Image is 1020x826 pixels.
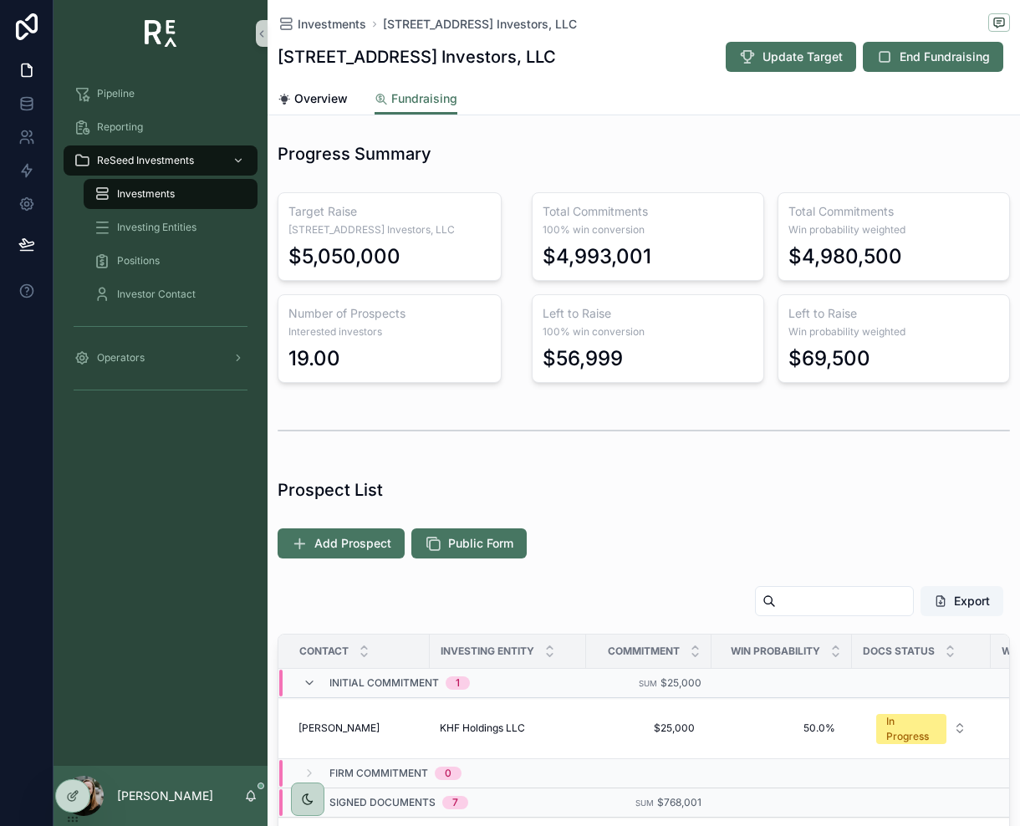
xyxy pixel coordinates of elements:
a: Pipeline [64,79,258,109]
div: 0 [445,767,451,780]
a: KHF Holdings LLC [440,721,576,735]
span: Investments [298,16,366,33]
span: Reporting [97,120,143,134]
span: Overview [294,90,348,107]
div: scrollable content [54,67,268,425]
span: Signed Documents [329,796,436,809]
a: Investments [84,179,258,209]
span: Investing Entity [441,645,534,658]
a: 50.0% [722,715,842,742]
span: Positions [117,254,160,268]
h1: [STREET_ADDRESS] Investors, LLC [278,45,556,69]
a: Investments [278,16,366,33]
h3: Total Commitments [788,203,999,220]
span: KHF Holdings LLC [440,721,525,735]
a: Fundraising [375,84,457,115]
span: Pipeline [97,87,135,100]
small: Sum [639,679,657,688]
span: Fundraising [391,90,457,107]
span: Docs Status [863,645,935,658]
h3: Left to Raise [788,305,999,322]
span: Add Prospect [314,535,391,552]
span: End Fundraising [900,48,990,65]
div: $69,500 [788,345,870,372]
a: Overview [278,84,348,117]
span: [STREET_ADDRESS] Investors, LLC [288,223,491,237]
a: Operators [64,343,258,373]
div: $4,993,001 [543,243,651,270]
a: [STREET_ADDRESS] Investors, LLC [383,16,577,33]
span: $768,001 [657,796,701,808]
span: $25,000 [603,721,695,735]
div: In Progress [886,714,936,744]
span: Public Form [448,535,513,552]
span: Commitment [608,645,680,658]
div: $56,999 [543,345,623,372]
button: End Fundraising [863,42,1003,72]
h3: Total Commitments [543,203,753,220]
span: Contact [299,645,349,658]
span: Investing Entities [117,221,196,234]
img: App logo [145,20,177,47]
span: 50.0% [728,721,835,735]
button: Export [921,586,1003,616]
a: $25,000 [596,715,701,742]
div: 7 [452,796,458,809]
a: Investing Entities [84,212,258,242]
small: Sum [635,798,654,808]
p: [PERSON_NAME] [117,788,213,804]
button: Public Form [411,528,527,558]
span: Initial Commitment [329,676,439,690]
span: Firm Commitment [329,767,428,780]
h3: Target Raise [288,203,491,220]
span: 100% win conversion [543,223,753,237]
span: ReSeed Investments [97,154,194,167]
a: Positions [84,246,258,276]
div: 1 [456,676,460,690]
span: Operators [97,351,145,365]
h3: Left to Raise [543,305,753,322]
a: Investor Contact [84,279,258,309]
button: Select Button [863,706,980,751]
a: [PERSON_NAME] [298,721,420,735]
span: Win Probability [731,645,820,658]
span: Win probability weighted [788,223,999,237]
button: Add Prospect [278,528,405,558]
span: Interested investors [288,325,491,339]
span: 100% win conversion [543,325,753,339]
a: Reporting [64,112,258,142]
div: $5,050,000 [288,243,400,270]
span: Investments [117,187,175,201]
span: Win probability weighted [788,325,999,339]
h1: Progress Summary [278,142,431,166]
h3: Number of Prospects [288,305,491,322]
a: ReSeed Investments [64,145,258,176]
span: [PERSON_NAME] [298,721,380,735]
h1: Prospect List [278,478,383,502]
div: $4,980,500 [788,243,902,270]
div: 19.00 [288,345,340,372]
span: Update Target [762,48,843,65]
button: Update Target [726,42,856,72]
a: Select Button [862,705,981,752]
span: $25,000 [660,676,701,689]
span: Investor Contact [117,288,196,301]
